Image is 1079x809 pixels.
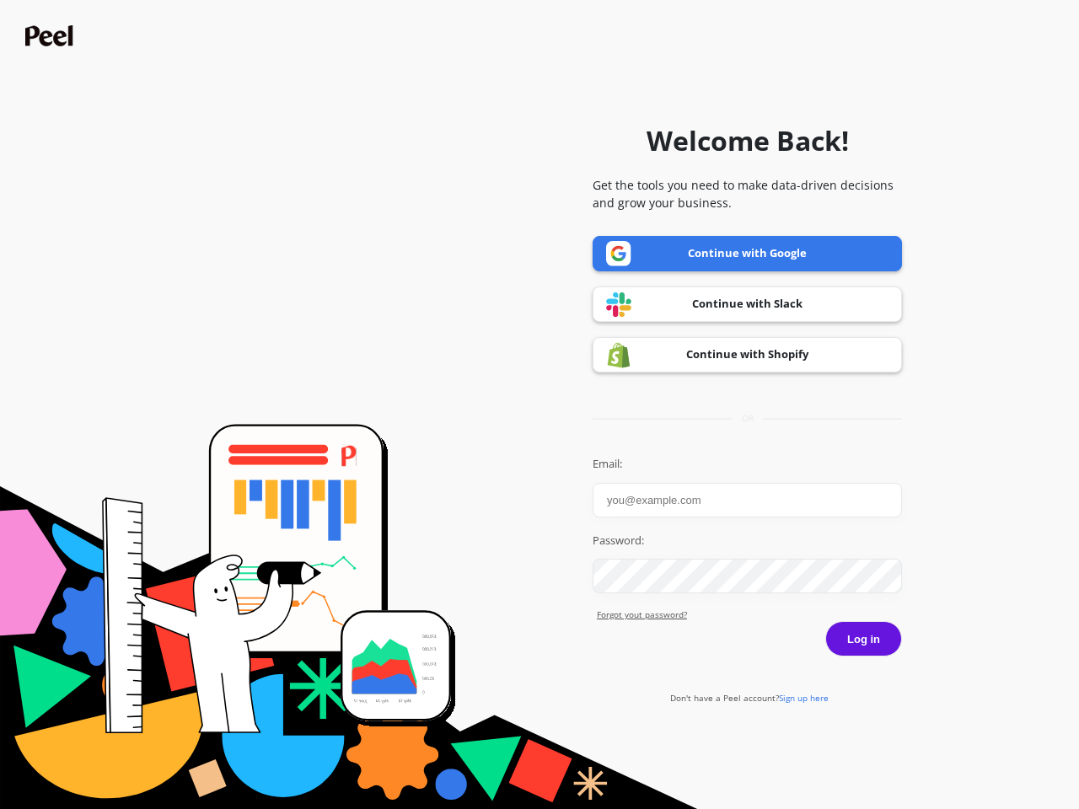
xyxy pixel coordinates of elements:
[593,533,902,549] label: Password:
[593,337,902,372] a: Continue with Shopify
[597,608,902,621] a: Forgot yout password?
[670,692,829,704] a: Don't have a Peel account?Sign up here
[25,25,78,46] img: Peel
[606,292,631,318] img: Slack logo
[593,456,902,473] label: Email:
[593,287,902,322] a: Continue with Slack
[593,236,902,271] a: Continue with Google
[606,342,631,368] img: Shopify logo
[647,121,849,161] h1: Welcome Back!
[825,621,902,656] button: Log in
[593,176,902,212] p: Get the tools you need to make data-driven decisions and grow your business.
[593,483,902,517] input: you@example.com
[606,241,631,266] img: Google logo
[779,692,829,704] span: Sign up here
[593,412,902,425] div: or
